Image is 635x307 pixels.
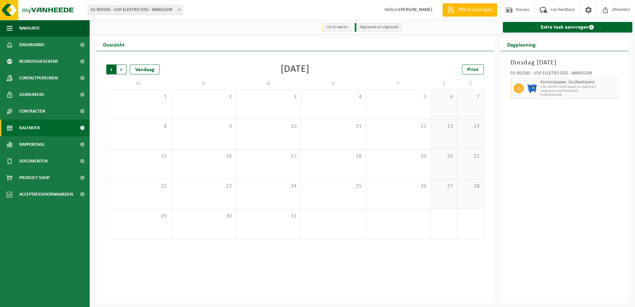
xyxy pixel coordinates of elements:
[110,183,167,190] span: 22
[442,3,497,17] a: Offerte aanvragen
[174,183,232,190] span: 23
[19,136,45,153] span: Rapportage
[503,22,633,33] a: Extra taak aanvragen
[19,120,40,136] span: Kalender
[110,153,167,160] span: 15
[19,103,45,120] span: Contracten
[239,213,297,220] span: 31
[304,183,362,190] span: 25
[461,123,480,130] span: 14
[462,64,484,74] a: Print
[434,153,454,160] span: 20
[500,38,542,51] h2: Dagplanning
[19,37,44,53] span: Dashboard
[106,78,171,90] td: M
[281,64,310,74] div: [DATE]
[239,153,297,160] span: 17
[19,20,40,37] span: Navigatie
[434,183,454,190] span: 27
[110,123,167,130] span: 8
[457,78,484,90] td: Z
[321,23,351,32] li: Uit te voeren
[369,183,427,190] span: 26
[369,93,427,101] span: 5
[304,123,362,130] span: 11
[510,58,619,68] h3: Dinsdag [DATE]
[130,64,160,74] div: Vandaag
[434,93,454,101] span: 6
[461,153,480,160] span: 21
[239,93,297,101] span: 3
[88,5,183,15] span: 01-902565 - VOF ELEKTRO DDS - WAREGEM
[461,183,480,190] span: 28
[110,213,167,220] span: 29
[106,64,116,74] span: Vorige
[540,93,617,97] span: T250002486498
[239,123,297,130] span: 10
[540,85,617,89] span: WB-1100-HP karton/papier, los (bedrijven)
[527,83,537,93] img: WB-1100-HPE-BE-01
[19,186,73,203] span: Acceptatievoorwaarden
[304,93,362,101] span: 4
[456,7,494,13] span: Offerte aanvragen
[19,153,47,169] span: Documenten
[467,67,479,72] span: Print
[366,78,431,90] td: V
[236,78,301,90] td: W
[399,7,432,12] strong: [PERSON_NAME]
[301,78,366,90] td: D
[174,93,232,101] span: 2
[19,86,44,103] span: Gebruikers
[239,183,297,190] span: 24
[96,38,131,51] h2: Overzicht
[174,123,232,130] span: 9
[355,23,402,32] li: Afgewerkt en afgemeld
[461,93,480,101] span: 7
[171,78,236,90] td: D
[174,213,232,220] span: 30
[304,153,362,160] span: 18
[431,78,457,90] td: Z
[369,123,427,130] span: 12
[434,123,454,130] span: 13
[117,64,127,74] span: Volgende
[510,71,619,78] div: 01-902565 - VOF ELEKTRO DDS - WAREGEM
[369,153,427,160] span: 19
[19,70,58,86] span: Contactpersonen
[19,169,49,186] span: Product Shop
[540,89,617,93] span: Lediging op vaste frequentie
[540,80,617,85] span: Karton/papier, los (bedrijven)
[110,93,167,101] span: 1
[174,153,232,160] span: 16
[19,53,58,70] span: Bedrijfsgegevens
